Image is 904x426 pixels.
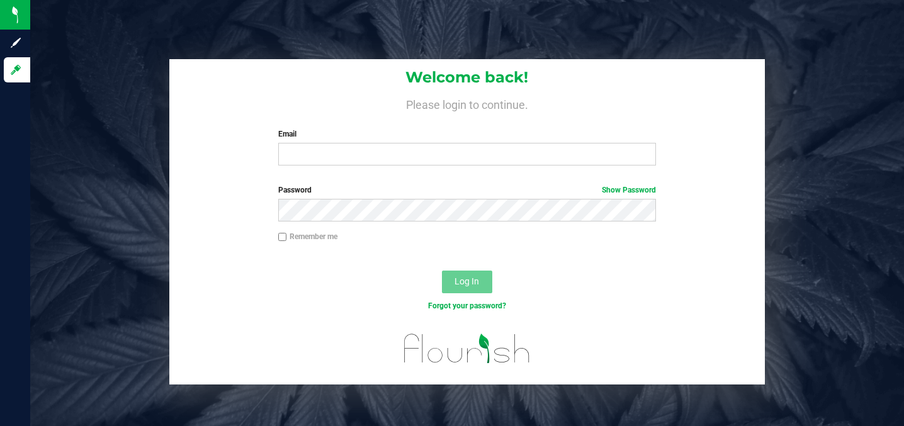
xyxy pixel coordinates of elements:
[278,128,656,140] label: Email
[442,271,492,293] button: Log In
[428,301,506,310] a: Forgot your password?
[9,36,22,49] inline-svg: Sign up
[602,186,656,194] a: Show Password
[455,276,479,286] span: Log In
[169,69,764,86] h1: Welcome back!
[278,186,312,194] span: Password
[9,64,22,76] inline-svg: Log in
[169,96,764,111] h4: Please login to continue.
[278,231,337,242] label: Remember me
[278,233,287,242] input: Remember me
[393,325,541,373] img: flourish_logo.svg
